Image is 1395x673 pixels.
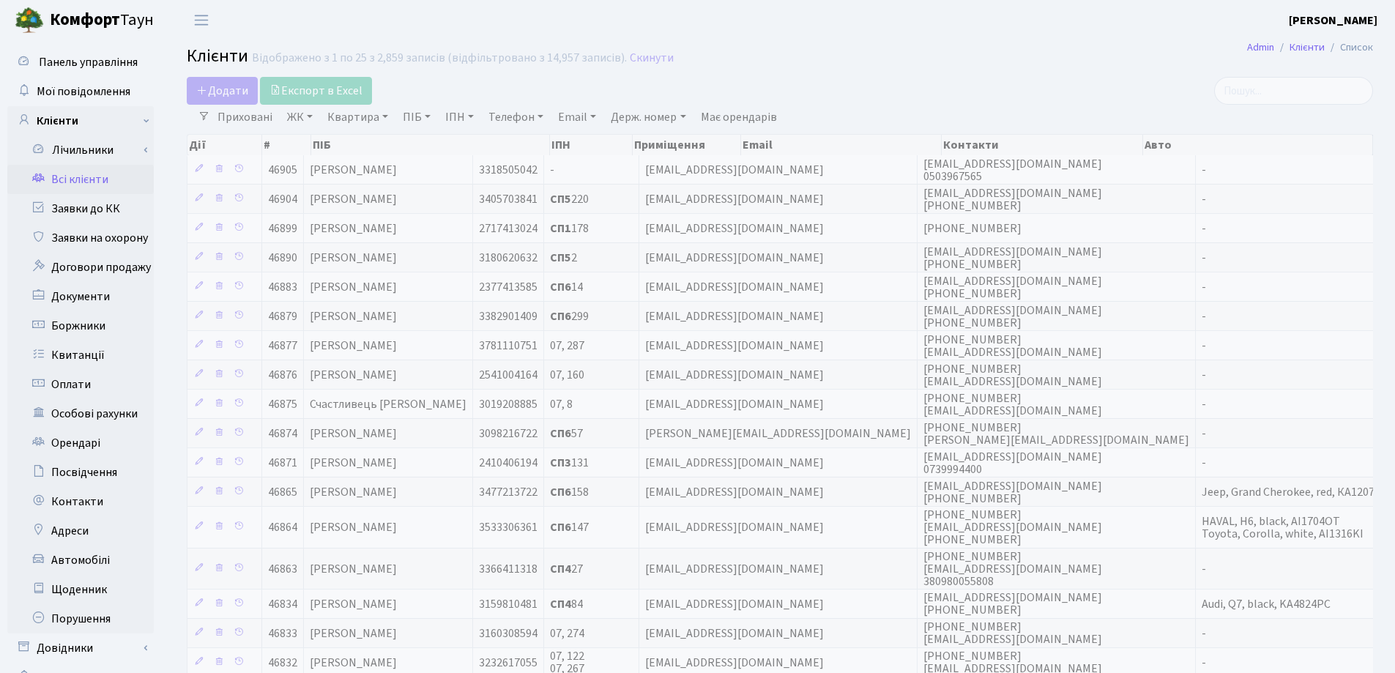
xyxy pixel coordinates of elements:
span: 46875 [268,396,297,412]
th: Авто [1143,135,1373,155]
span: [EMAIL_ADDRESS][DOMAIN_NAME] [PHONE_NUMBER] [923,302,1102,331]
span: [PERSON_NAME] [310,250,397,266]
li: Список [1325,40,1373,56]
span: [EMAIL_ADDRESS][DOMAIN_NAME] [PHONE_NUMBER] [923,273,1102,302]
a: Орендарі [7,428,154,458]
span: 46899 [268,220,297,237]
a: Admin [1247,40,1274,55]
span: - [1202,425,1206,442]
span: [EMAIL_ADDRESS][DOMAIN_NAME] [645,250,824,266]
span: [EMAIL_ADDRESS][DOMAIN_NAME] [645,596,824,612]
a: Заявки на охорону [7,223,154,253]
span: 84 [550,596,583,612]
b: СП6 [550,425,571,442]
span: 131 [550,455,589,471]
span: 3477213722 [479,484,537,500]
span: [PHONE_NUMBER] [EMAIL_ADDRESS][DOMAIN_NAME] 380980055808 [923,549,1102,590]
span: [PHONE_NUMBER] [923,220,1022,237]
a: Експорт в Excel [260,77,372,105]
span: - [1202,396,1206,412]
th: # [262,135,310,155]
span: [EMAIL_ADDRESS][DOMAIN_NAME] [645,191,824,207]
a: Всі клієнти [7,165,154,194]
span: 2377413585 [479,279,537,295]
span: [EMAIL_ADDRESS][DOMAIN_NAME] [645,519,824,535]
a: Адреси [7,516,154,546]
b: СП1 [550,220,571,237]
img: logo.png [15,6,44,35]
span: - [1202,308,1206,324]
span: [PERSON_NAME] [310,367,397,383]
span: 46865 [268,484,297,500]
span: 158 [550,484,589,500]
span: [PERSON_NAME] [310,596,397,612]
span: 299 [550,308,589,324]
span: 46876 [268,367,297,383]
span: 46834 [268,596,297,612]
span: [PERSON_NAME] [310,220,397,237]
a: ІПН [439,105,480,130]
span: [PERSON_NAME] [310,162,397,178]
span: [EMAIL_ADDRESS][DOMAIN_NAME] [645,367,824,383]
span: [EMAIL_ADDRESS][DOMAIN_NAME] [645,455,824,471]
a: Має орендарів [695,105,783,130]
b: СП6 [550,279,571,295]
span: 2410406194 [479,455,537,471]
span: [PERSON_NAME] [310,308,397,324]
span: 07, 274 [550,625,584,642]
span: - [1202,655,1206,671]
span: 14 [550,279,583,295]
span: Таун [50,8,154,33]
a: Клієнти [1290,40,1325,55]
span: 46905 [268,162,297,178]
span: [EMAIL_ADDRESS][DOMAIN_NAME] [645,561,824,577]
a: Щоденник [7,575,154,604]
a: Мої повідомлення [7,77,154,106]
a: Договори продажу [7,253,154,282]
th: Дії [187,135,262,155]
b: СП4 [550,596,571,612]
span: 46833 [268,625,297,642]
span: 3159810481 [479,596,537,612]
span: [EMAIL_ADDRESS][DOMAIN_NAME] [645,625,824,642]
th: Email [741,135,942,155]
span: - [1202,162,1206,178]
a: Боржники [7,311,154,341]
a: Квартира [321,105,394,130]
span: 46879 [268,308,297,324]
span: [PERSON_NAME] [310,655,397,671]
span: 57 [550,425,583,442]
div: Відображено з 1 по 25 з 2,859 записів (відфільтровано з 14,957 записів). [252,51,627,65]
span: [PHONE_NUMBER] [PERSON_NAME][EMAIL_ADDRESS][DOMAIN_NAME] [923,420,1189,448]
span: - [1202,279,1206,295]
span: [EMAIL_ADDRESS][DOMAIN_NAME] [645,396,824,412]
span: - [1202,455,1206,471]
span: 3098216722 [479,425,537,442]
input: Пошук... [1214,77,1373,105]
span: [EMAIL_ADDRESS][DOMAIN_NAME] [645,279,824,295]
a: Додати [187,77,258,105]
span: [PHONE_NUMBER] [EMAIL_ADDRESS][DOMAIN_NAME] [923,361,1102,390]
span: - [1202,367,1206,383]
span: [EMAIL_ADDRESS][DOMAIN_NAME] [PHONE_NUMBER] [923,185,1102,214]
span: 3533306361 [479,519,537,535]
a: Автомобілі [7,546,154,575]
a: Держ. номер [605,105,691,130]
span: [PERSON_NAME] [310,338,397,354]
span: [PERSON_NAME] [310,425,397,442]
a: Заявки до КК [7,194,154,223]
span: 46864 [268,519,297,535]
span: [PERSON_NAME][EMAIL_ADDRESS][DOMAIN_NAME] [645,425,911,442]
a: Контакти [7,487,154,516]
span: 3405703841 [479,191,537,207]
span: 3781110751 [479,338,537,354]
a: Порушення [7,604,154,633]
span: 2717413024 [479,220,537,237]
span: 3019208885 [479,396,537,412]
span: - [1202,220,1206,237]
b: СП6 [550,308,571,324]
a: Телефон [483,105,549,130]
span: 3366411318 [479,561,537,577]
span: - [550,162,554,178]
a: Приховані [212,105,278,130]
